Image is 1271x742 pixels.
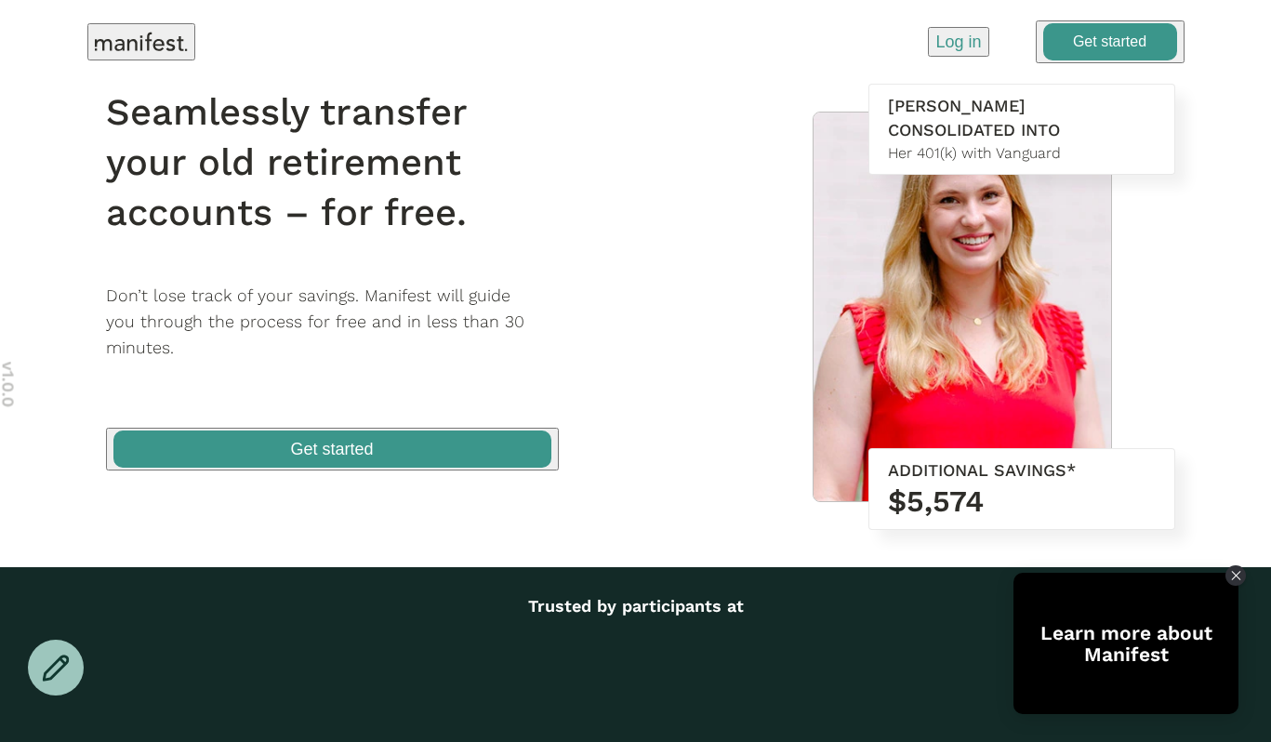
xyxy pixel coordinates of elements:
div: ADDITIONAL SAVINGS* [888,458,1156,483]
div: Open Tolstoy widget [1013,573,1238,714]
div: [PERSON_NAME] CONSOLIDATED INTO [888,94,1156,142]
button: Get started [1036,20,1185,63]
h3: $5,574 [888,483,1156,520]
div: Close Tolstoy widget [1225,565,1246,586]
h1: Seamlessly transfer your old retirement accounts – for free. [106,87,583,238]
p: Don’t lose track of your savings. Manifest will guide you through the process for free and in les... [106,283,583,362]
div: Her 401(k) with Vanguard [888,142,1156,165]
div: Tolstoy bubble widget [1013,573,1238,714]
p: Log in [935,30,981,54]
img: Meredith [814,113,1111,510]
button: Log in [928,27,988,57]
div: Open Tolstoy [1013,573,1238,714]
button: Get started [106,428,559,470]
div: Learn more about Manifest [1013,622,1238,665]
